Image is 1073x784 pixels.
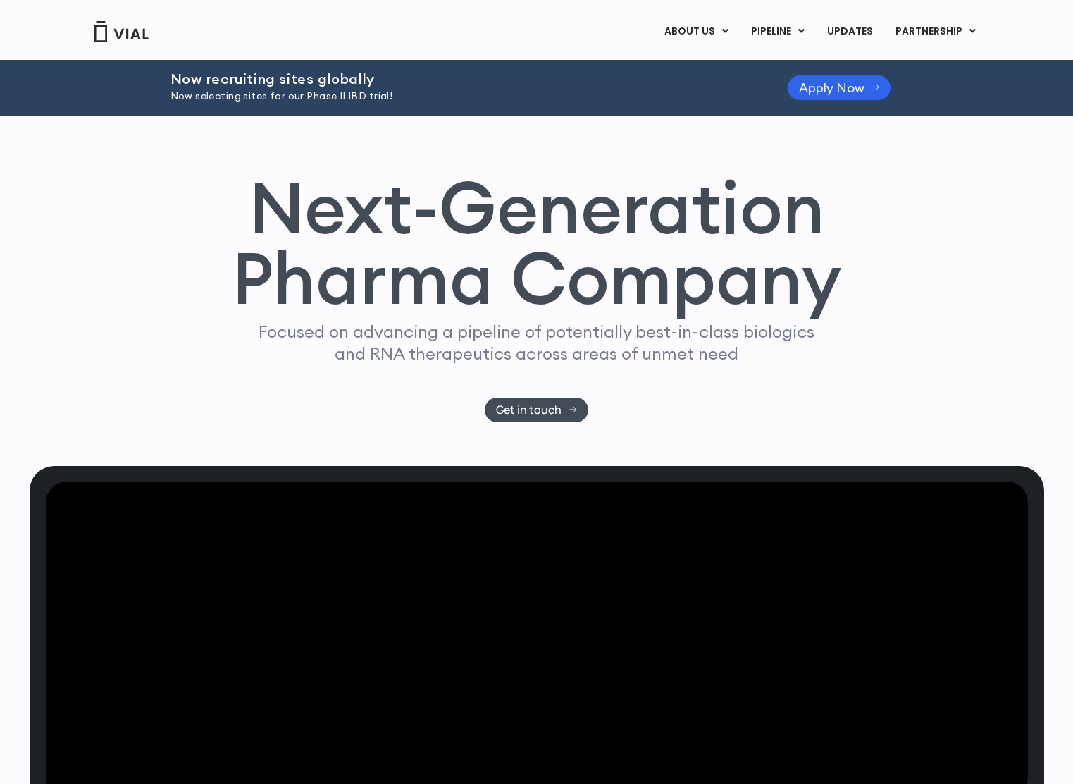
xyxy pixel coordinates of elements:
span: Get in touch [496,405,562,415]
a: Apply Now [788,75,891,100]
p: Now selecting sites for our Phase II IBD trial! [170,89,752,104]
p: Focused on advancing a pipeline of potentially best-in-class biologics and RNA therapeutics acros... [253,321,821,365]
a: PARTNERSHIPMenu Toggle [884,20,987,44]
h2: Now recruiting sites globally [170,71,752,87]
span: Apply Now [799,82,864,93]
a: ABOUT USMenu Toggle [653,20,739,44]
img: Vial Logo [93,21,149,42]
a: PIPELINEMenu Toggle [740,20,815,44]
a: UPDATES [816,20,883,44]
a: Get in touch [485,398,588,422]
h1: Next-Generation Pharma Company [232,172,842,314]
